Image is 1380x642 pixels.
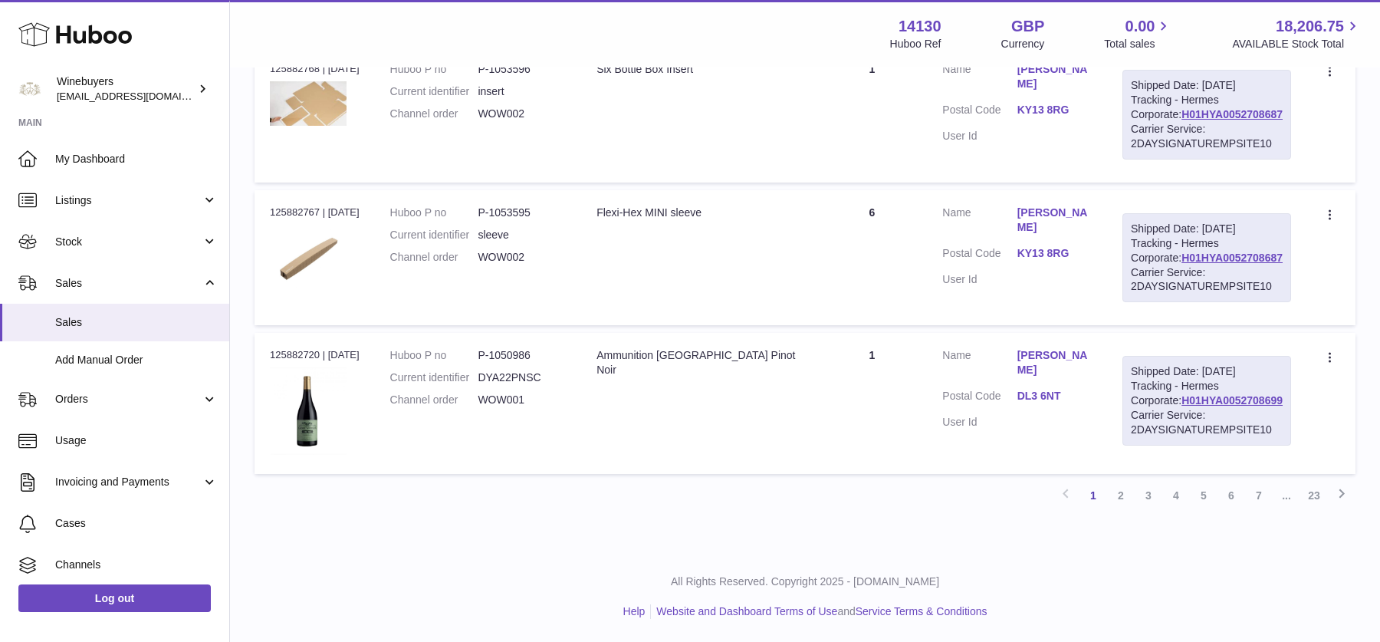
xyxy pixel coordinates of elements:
span: Sales [55,315,218,330]
div: Winebuyers [57,74,195,104]
img: ben@winebuyers.com [18,77,41,100]
a: 3 [1135,482,1162,509]
a: H01HYA0052708687 [1181,108,1283,120]
div: Ammunition [GEOGRAPHIC_DATA] Pinot Noir [596,348,801,377]
dt: Huboo P no [390,206,478,220]
dt: Current identifier [390,370,478,385]
a: Website and Dashboard Terms of Use [656,605,837,617]
span: ... [1273,482,1300,509]
a: DL3 6NT [1017,389,1092,403]
a: [PERSON_NAME] [1017,206,1092,235]
div: Six Bottle Box Insert [596,62,801,77]
a: 1 [1079,482,1107,509]
dt: Channel order [390,393,478,407]
a: 23 [1300,482,1328,509]
span: Add Manual Order [55,353,218,367]
td: 6 [816,190,927,325]
td: 1 [816,47,927,182]
div: 125882767 | [DATE] [270,206,360,219]
span: Usage [55,433,218,448]
dd: P-1053595 [478,206,566,220]
a: 2 [1107,482,1135,509]
dt: User Id [942,129,1017,143]
dt: Channel order [390,250,478,265]
a: KY13 8RG [1017,103,1092,117]
a: 18,206.75 AVAILABLE Stock Total [1232,16,1362,51]
div: Currency [1001,37,1045,51]
a: KY13 8RG [1017,246,1092,261]
p: All Rights Reserved. Copyright 2025 - [DOMAIN_NAME] [242,575,1368,589]
a: 4 [1162,482,1190,509]
a: [PERSON_NAME] [1017,62,1092,91]
a: 6 [1217,482,1245,509]
a: H01HYA0052708699 [1181,394,1283,407]
dt: Postal Code [942,103,1017,121]
span: [EMAIL_ADDRESS][DOMAIN_NAME] [57,90,225,102]
dd: insert [478,84,566,99]
dt: Postal Code [942,389,1017,407]
dt: User Id [942,415,1017,430]
img: 1753890729.png [270,81,347,126]
div: Shipped Date: [DATE] [1131,222,1283,236]
span: Sales [55,276,202,291]
a: H01HYA0052708687 [1181,252,1283,264]
div: Flexi-Hex MINI sleeve [596,206,801,220]
span: Orders [55,392,202,407]
dt: Current identifier [390,228,478,242]
dd: WOW002 [478,250,566,265]
div: Tracking - Hermes Corporate: [1122,356,1291,445]
strong: GBP [1011,16,1044,37]
div: Tracking - Hermes Corporate: [1122,213,1291,302]
dd: sleeve [478,228,566,242]
a: 0.00 Total sales [1104,16,1172,51]
a: Service Terms & Conditions [856,605,987,617]
span: 18,206.75 [1276,16,1344,37]
dt: Name [942,206,1017,239]
span: Invoicing and Payments [55,475,202,489]
a: Log out [18,584,211,612]
div: Huboo Ref [890,37,941,51]
dd: WOW001 [478,393,566,407]
div: Carrier Service: 2DAYSIGNATUREMPSITE10 [1131,122,1283,151]
span: Listings [55,193,202,208]
img: 1752081497.png [270,367,347,455]
div: 125882720 | [DATE] [270,348,360,362]
div: 125882768 | [DATE] [270,62,360,76]
span: Stock [55,235,202,249]
li: and [651,604,987,619]
dt: Current identifier [390,84,478,99]
span: My Dashboard [55,152,218,166]
dd: DYA22PNSC [478,370,566,385]
td: 1 [816,333,927,474]
span: Channels [55,558,218,572]
dt: Postal Code [942,246,1017,265]
a: [PERSON_NAME] [1017,348,1092,377]
span: 0.00 [1125,16,1155,37]
dt: Huboo P no [390,62,478,77]
dd: P-1053596 [478,62,566,77]
dd: P-1050986 [478,348,566,363]
dt: User Id [942,272,1017,287]
dt: Channel order [390,107,478,121]
img: 1753890547.png [270,224,347,288]
dt: Name [942,62,1017,95]
div: Shipped Date: [DATE] [1131,78,1283,93]
strong: 14130 [899,16,941,37]
dt: Huboo P no [390,348,478,363]
a: 7 [1245,482,1273,509]
dt: Name [942,348,1017,381]
a: Help [623,605,646,617]
span: Cases [55,516,218,531]
span: AVAILABLE Stock Total [1232,37,1362,51]
div: Carrier Service: 2DAYSIGNATUREMPSITE10 [1131,408,1283,437]
span: Total sales [1104,37,1172,51]
div: Carrier Service: 2DAYSIGNATUREMPSITE10 [1131,265,1283,295]
dd: WOW002 [478,107,566,121]
div: Shipped Date: [DATE] [1131,364,1283,379]
a: 5 [1190,482,1217,509]
div: Tracking - Hermes Corporate: [1122,70,1291,159]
